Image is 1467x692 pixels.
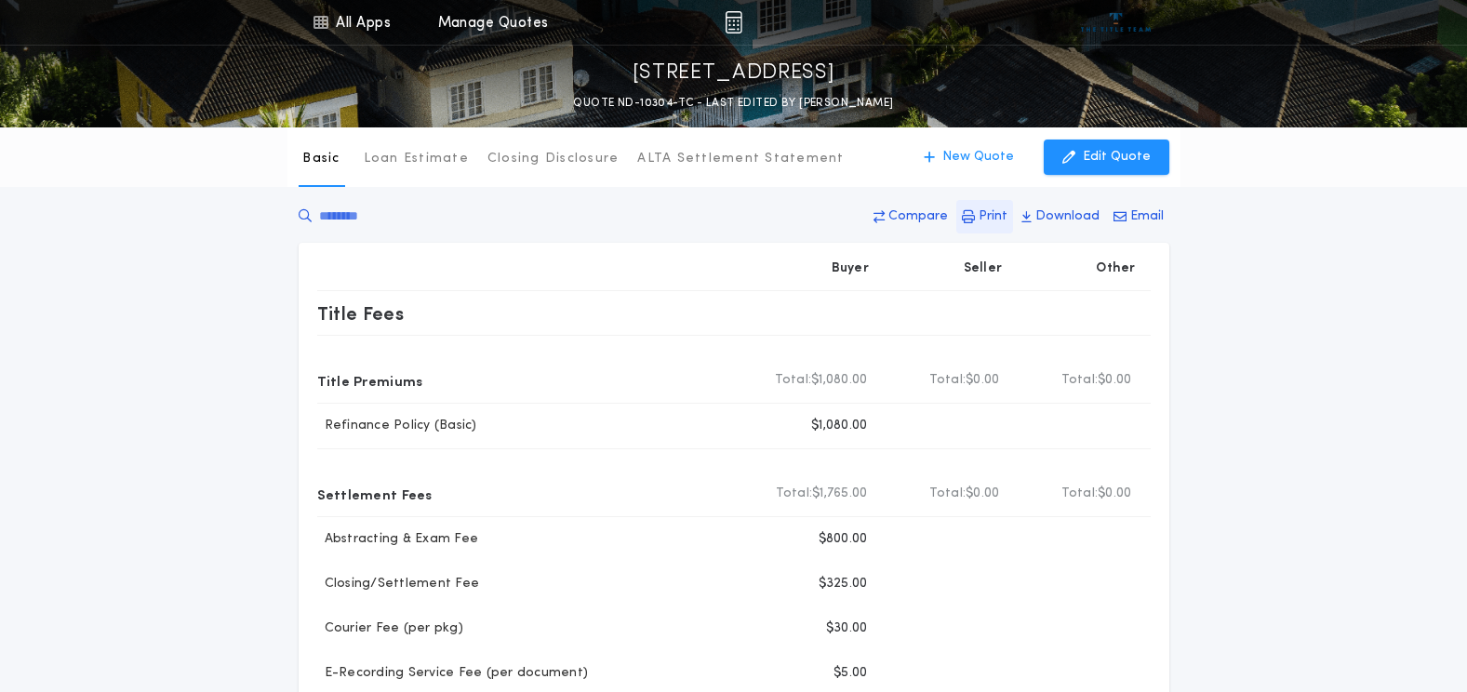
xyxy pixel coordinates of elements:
[317,366,423,395] p: Title Premiums
[725,11,742,33] img: img
[832,259,869,278] p: Buyer
[979,207,1007,226] p: Print
[1081,13,1151,32] img: vs-icon
[1098,371,1131,390] span: $0.00
[812,485,867,503] span: $1,765.00
[317,664,589,683] p: E-Recording Service Fee (per document)
[776,485,813,503] b: Total:
[1016,200,1105,233] button: Download
[929,371,967,390] b: Total:
[317,619,463,638] p: Courier Fee (per pkg)
[1035,207,1100,226] p: Download
[1083,148,1151,166] p: Edit Quote
[302,150,340,168] p: Basic
[811,371,867,390] span: $1,080.00
[637,150,844,168] p: ALTA Settlement Statement
[317,417,477,435] p: Refinance Policy (Basic)
[964,259,1003,278] p: Seller
[811,417,867,435] p: $1,080.00
[942,148,1014,166] p: New Quote
[775,371,812,390] b: Total:
[888,207,948,226] p: Compare
[317,479,433,509] p: Settlement Fees
[317,575,480,593] p: Closing/Settlement Fee
[834,664,867,683] p: $5.00
[966,485,999,503] span: $0.00
[966,371,999,390] span: $0.00
[1098,485,1131,503] span: $0.00
[1108,200,1169,233] button: Email
[1044,140,1169,175] button: Edit Quote
[1061,485,1099,503] b: Total:
[1096,259,1135,278] p: Other
[633,59,835,88] p: [STREET_ADDRESS]
[487,150,620,168] p: Closing Disclosure
[826,619,868,638] p: $30.00
[868,200,954,233] button: Compare
[929,485,967,503] b: Total:
[364,150,469,168] p: Loan Estimate
[573,94,893,113] p: QUOTE ND-10304-TC - LAST EDITED BY [PERSON_NAME]
[956,200,1013,233] button: Print
[819,575,868,593] p: $325.00
[1061,371,1099,390] b: Total:
[317,299,405,328] p: Title Fees
[819,530,868,549] p: $800.00
[1130,207,1164,226] p: Email
[317,530,479,549] p: Abstracting & Exam Fee
[905,140,1033,175] button: New Quote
